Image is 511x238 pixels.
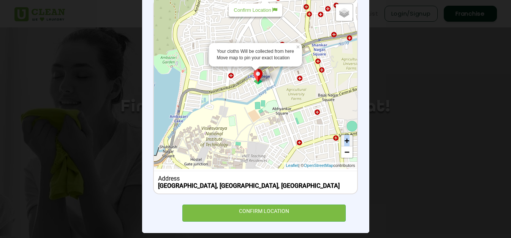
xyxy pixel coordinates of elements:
b: [GEOGRAPHIC_DATA], [GEOGRAPHIC_DATA], [GEOGRAPHIC_DATA] [158,182,340,189]
div: CONFIRM LOCATION [182,205,346,222]
p: Confirm Location [234,7,277,13]
div: | © contributors [284,162,357,169]
a: Zoom in [341,135,353,146]
div: Your cloths Will be collected from here Move map to pin your exact location [217,48,294,61]
div: Address [158,175,353,182]
a: × [295,43,302,48]
a: OpenStreetMap [304,162,333,169]
a: Leaflet [286,162,298,169]
a: Zoom out [341,146,353,158]
a: Layers [336,4,353,21]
